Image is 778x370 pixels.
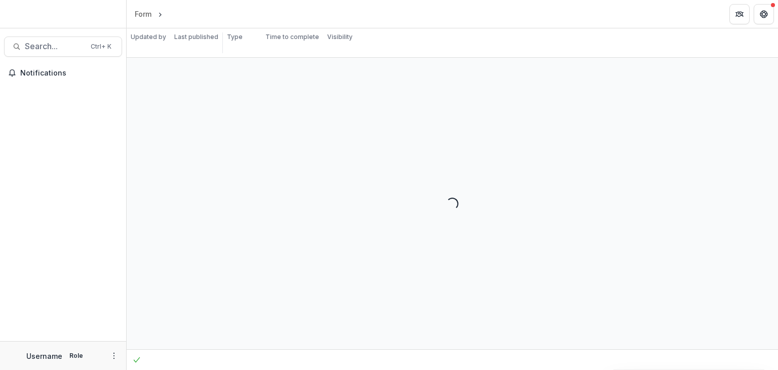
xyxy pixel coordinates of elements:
[131,32,166,42] p: Updated by
[66,351,86,360] p: Role
[327,32,353,42] p: Visibility
[89,41,113,52] div: Ctrl + K
[754,4,774,24] button: Get Help
[131,7,208,21] nav: breadcrumb
[4,65,122,81] button: Notifications
[265,32,319,42] p: Time to complete
[227,32,243,42] p: Type
[4,36,122,57] button: Search...
[108,350,120,362] button: More
[25,42,85,51] span: Search...
[20,69,118,78] span: Notifications
[174,32,218,42] p: Last published
[135,9,151,19] div: Form
[26,351,62,361] p: Username
[729,4,750,24] button: Partners
[131,7,155,21] a: Form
